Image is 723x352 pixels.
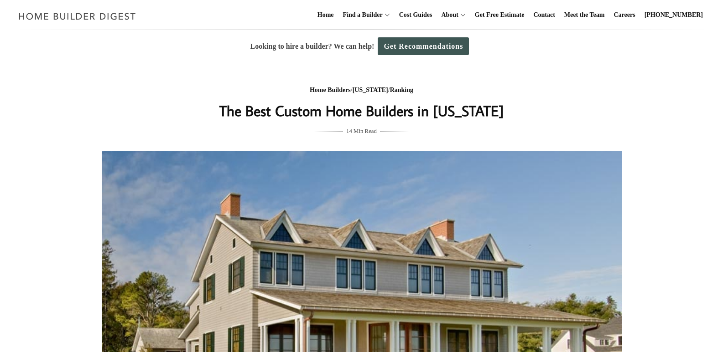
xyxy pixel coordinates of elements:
a: Get Free Estimate [471,0,528,30]
a: [US_STATE] [353,87,388,93]
a: Contact [530,0,558,30]
a: Find a Builder [339,0,383,30]
span: 14 Min Read [346,126,377,136]
a: Meet the Team [561,0,609,30]
div: / / [180,85,544,96]
a: About [437,0,458,30]
img: Home Builder Digest [15,7,140,25]
a: Ranking [390,87,413,93]
a: [PHONE_NUMBER] [641,0,707,30]
h1: The Best Custom Home Builders in [US_STATE] [180,100,544,122]
a: Home [314,0,338,30]
a: Get Recommendations [378,37,469,55]
a: Home Builders [310,87,351,93]
a: Cost Guides [395,0,436,30]
a: Careers [610,0,639,30]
